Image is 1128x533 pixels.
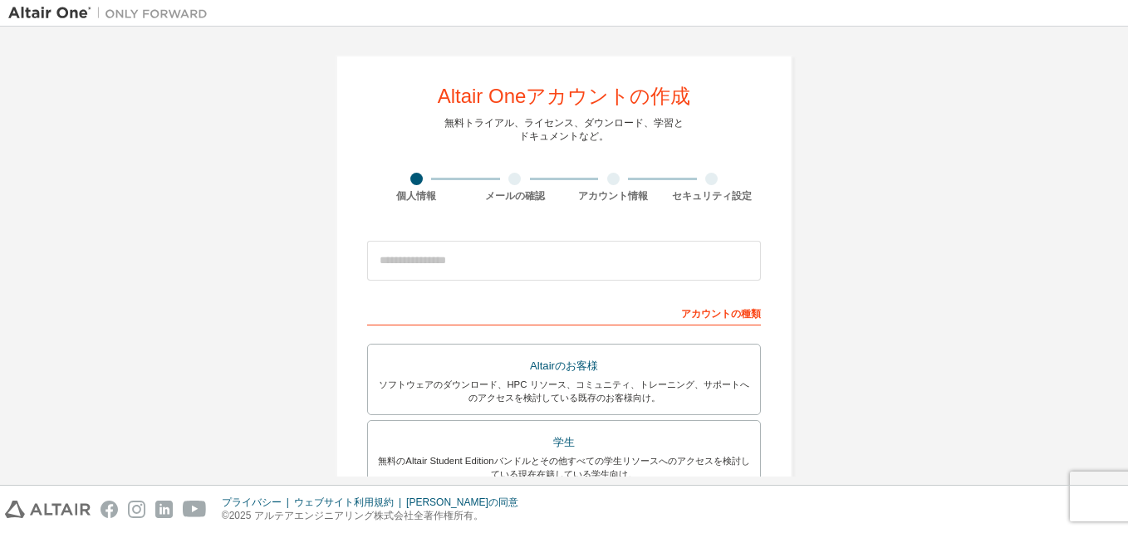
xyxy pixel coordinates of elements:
[378,355,750,378] div: Altairのお客様
[378,454,750,481] div: 無料のAltair Student Editionバンドルとその他すべての学生リソースへのアクセスを検討している現在在籍している学生向け。
[367,189,466,203] div: 個人情報
[438,86,691,106] div: Altair Oneアカウントの作成
[222,509,528,523] p: ©
[294,496,406,509] div: ウェブサイト利用規約
[378,378,750,404] div: ソフトウェアのダウンロード、HPC リソース、コミュニティ、トレーニング、サポートへのアクセスを検討している既存のお客様向け。
[128,501,145,518] img: instagram.svg
[155,501,173,518] img: linkedin.svg
[406,496,528,509] div: [PERSON_NAME]の同意
[101,501,118,518] img: facebook.svg
[444,116,684,143] div: 無料トライアル、ライセンス、ダウンロード、学習と ドキュメントなど。
[229,510,483,521] font: 2025 アルテアエンジニアリング株式会社全著作権所有。
[378,431,750,454] div: 学生
[466,189,565,203] div: メールの確認
[183,501,207,518] img: youtube.svg
[367,299,761,325] div: アカウントの種類
[663,189,762,203] div: セキュリティ設定
[5,501,91,518] img: altair_logo.svg
[8,5,216,22] img: アルタイルワン
[222,496,294,509] div: プライバシー
[564,189,663,203] div: アカウント情報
